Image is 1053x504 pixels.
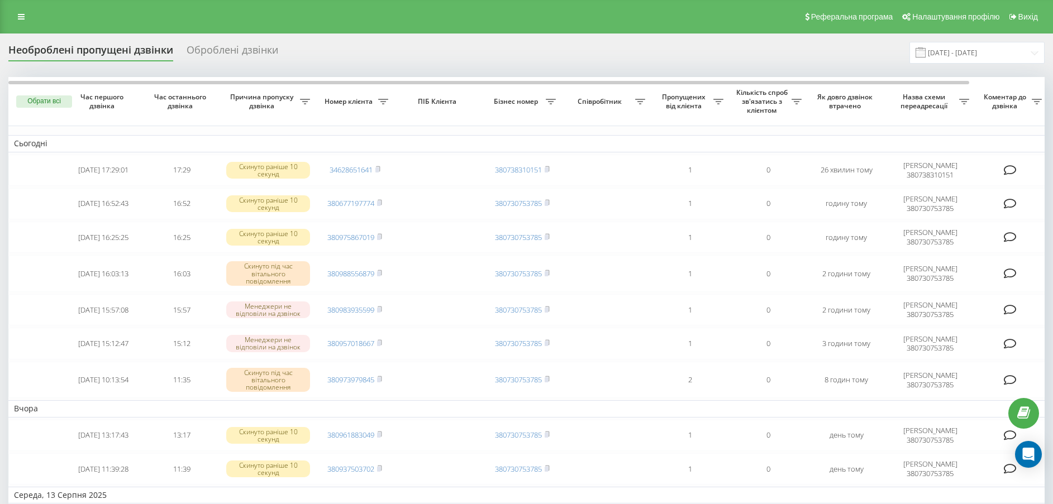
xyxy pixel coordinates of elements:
td: [PERSON_NAME] 380730753785 [885,294,975,325]
td: [DATE] 16:52:43 [64,188,142,219]
a: 380730753785 [495,305,542,315]
td: 3 години тому [807,328,885,359]
span: Кількість спроб зв'язатись з клієнтом [735,88,792,114]
td: 16:52 [142,188,221,219]
td: 1 [651,420,729,451]
div: Оброблені дзвінки [187,44,278,61]
td: 8 годин тому [807,362,885,399]
td: 0 [729,222,807,253]
td: 0 [729,188,807,219]
a: 380988556879 [327,268,374,279]
a: 380677197774 [327,198,374,208]
a: 380730753785 [495,338,542,348]
span: Пропущених від клієнта [656,93,713,110]
td: 0 [729,453,807,484]
div: Скинуто раніше 10 секунд [226,195,310,212]
td: день тому [807,420,885,451]
a: 380973979845 [327,375,374,385]
a: 380961883049 [327,430,374,440]
span: Номер клієнта [321,97,378,106]
a: 380730753785 [495,375,542,385]
td: годину тому [807,222,885,253]
td: годину тому [807,188,885,219]
td: 0 [729,328,807,359]
td: 16:25 [142,222,221,253]
td: 1 [651,453,729,484]
div: Необроблені пропущені дзвінки [8,44,173,61]
td: 13:17 [142,420,221,451]
td: 0 [729,294,807,325]
div: Скинуто раніше 10 секунд [226,162,310,179]
td: [PERSON_NAME] 380738310151 [885,155,975,186]
span: Коментар до дзвінка [980,93,1032,110]
td: 2 години тому [807,255,885,292]
div: Скинуто під час вітального повідомлення [226,368,310,392]
td: [DATE] 17:29:01 [64,155,142,186]
div: Менеджери не відповіли на дзвінок [226,301,310,318]
td: 1 [651,255,729,292]
td: 0 [729,255,807,292]
a: 34628651641 [330,165,373,175]
td: 0 [729,155,807,186]
td: 15:12 [142,328,221,359]
td: 2 [651,362,729,399]
div: Скинуто раніше 10 секунд [226,460,310,477]
td: [DATE] 13:17:43 [64,420,142,451]
span: Налаштування профілю [912,12,999,21]
td: 17:29 [142,155,221,186]
td: 11:39 [142,453,221,484]
td: 0 [729,420,807,451]
span: Співробітник [567,97,635,106]
span: Час першого дзвінка [73,93,134,110]
a: 380937503702 [327,464,374,474]
div: Скинуто раніше 10 секунд [226,427,310,444]
td: 1 [651,328,729,359]
td: [PERSON_NAME] 380730753785 [885,188,975,219]
a: 380983935599 [327,305,374,315]
span: Вихід [1018,12,1038,21]
a: 380957018667 [327,338,374,348]
td: 11:35 [142,362,221,399]
a: 380738310151 [495,165,542,175]
div: Скинуто під час вітального повідомлення [226,261,310,286]
button: Обрати всі [16,95,72,108]
span: Реферальна програма [811,12,893,21]
span: ПІБ Клієнта [403,97,474,106]
td: [DATE] 10:13:54 [64,362,142,399]
div: Менеджери не відповіли на дзвінок [226,335,310,352]
span: Як довго дзвінок втрачено [816,93,876,110]
td: [PERSON_NAME] 380730753785 [885,255,975,292]
div: Скинуто раніше 10 секунд [226,229,310,246]
td: 2 години тому [807,294,885,325]
td: 0 [729,362,807,399]
a: 380730753785 [495,232,542,242]
td: [DATE] 11:39:28 [64,453,142,484]
td: [PERSON_NAME] 380730753785 [885,453,975,484]
td: 1 [651,155,729,186]
td: 1 [651,294,729,325]
a: 380730753785 [495,464,542,474]
td: [DATE] 15:12:47 [64,328,142,359]
td: день тому [807,453,885,484]
td: [PERSON_NAME] 380730753785 [885,420,975,451]
td: 15:57 [142,294,221,325]
td: [DATE] 15:57:08 [64,294,142,325]
div: Open Intercom Messenger [1015,441,1042,468]
td: 1 [651,188,729,219]
td: 26 хвилин тому [807,155,885,186]
td: 1 [651,222,729,253]
td: [PERSON_NAME] 380730753785 [885,328,975,359]
span: Назва схеми переадресації [891,93,959,110]
td: [DATE] 16:25:25 [64,222,142,253]
a: 380730753785 [495,198,542,208]
a: 380730753785 [495,268,542,279]
td: [DATE] 16:03:13 [64,255,142,292]
td: 16:03 [142,255,221,292]
span: Бізнес номер [489,97,546,106]
span: Причина пропуску дзвінка [226,93,300,110]
td: [PERSON_NAME] 380730753785 [885,222,975,253]
span: Час останнього дзвінка [151,93,212,110]
a: 380730753785 [495,430,542,440]
td: [PERSON_NAME] 380730753785 [885,362,975,399]
a: 380975867019 [327,232,374,242]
